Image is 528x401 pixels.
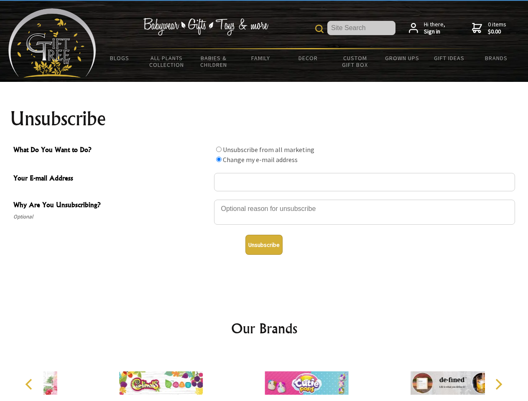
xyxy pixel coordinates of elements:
[237,49,285,67] a: Family
[426,49,473,67] a: Gift Ideas
[409,21,445,36] a: Hi there,Sign in
[284,49,332,67] a: Decor
[214,200,515,225] textarea: Why Are You Unsubscribing?
[424,28,445,36] strong: Sign in
[473,49,520,67] a: Brands
[378,49,426,67] a: Grown Ups
[8,8,96,78] img: Babyware - Gifts - Toys and more...
[245,235,283,255] button: Unsubscribe
[17,318,512,338] h2: Our Brands
[143,49,191,74] a: All Plants Collection
[223,155,298,164] label: Change my e-mail address
[472,21,506,36] a: 0 items$0.00
[327,21,395,35] input: Site Search
[488,28,506,36] strong: $0.00
[332,49,379,74] a: Custom Gift Box
[424,21,445,36] span: Hi there,
[13,212,210,222] span: Optional
[214,173,515,191] input: Your E-mail Address
[489,375,508,393] button: Next
[143,18,268,36] img: Babywear - Gifts - Toys & more
[96,49,143,67] a: BLOGS
[10,109,518,129] h1: Unsubscribe
[216,157,222,162] input: What Do You Want to Do?
[13,173,210,185] span: Your E-mail Address
[315,25,324,33] img: product search
[223,145,314,154] label: Unsubscribe from all marketing
[21,375,39,393] button: Previous
[13,145,210,157] span: What Do You Want to Do?
[13,200,210,212] span: Why Are You Unsubscribing?
[216,147,222,152] input: What Do You Want to Do?
[488,20,506,36] span: 0 items
[190,49,237,74] a: Babies & Children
